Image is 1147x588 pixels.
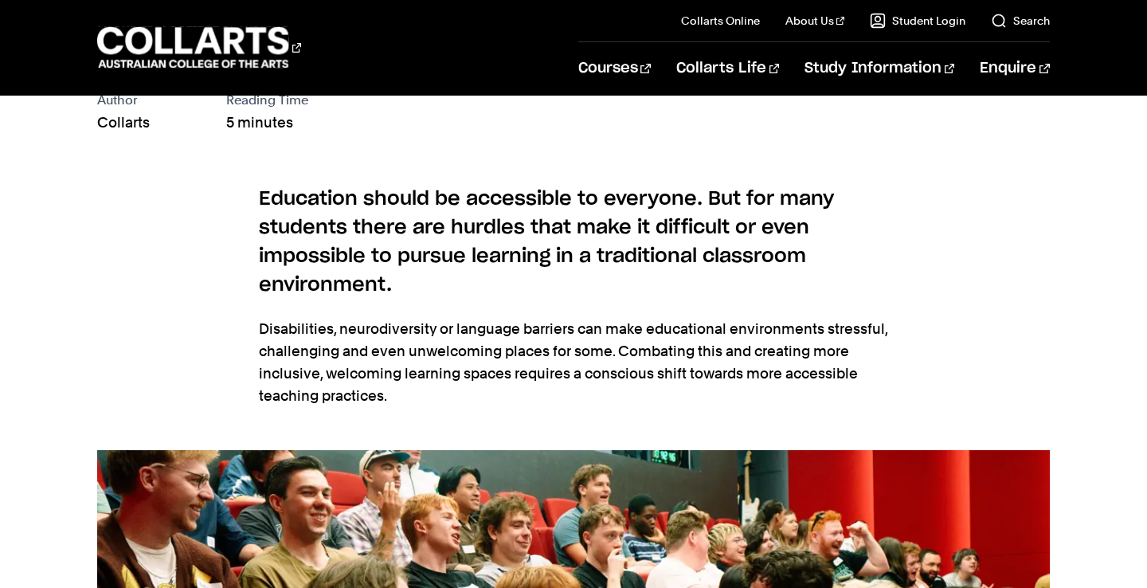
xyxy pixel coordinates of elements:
p: Disabilities, neurodiversity or language barriers can make educational environments stressful, ch... [259,318,888,407]
p: Reading Time [226,89,308,112]
h6: Education should be accessible to everyone. But for many students there are hurdles that make it ... [259,185,888,300]
p: Collarts [97,112,150,134]
a: Study Information [804,42,954,95]
div: Go to homepage [97,25,301,70]
a: Collarts Online [681,13,760,29]
a: Enquire [980,42,1049,95]
p: Author [97,89,150,112]
a: Collarts Life [676,42,779,95]
a: Courses [578,42,651,95]
a: Student Login [870,13,965,29]
a: About Us [785,13,844,29]
a: Search [991,13,1050,29]
p: 5 minutes [226,112,308,134]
